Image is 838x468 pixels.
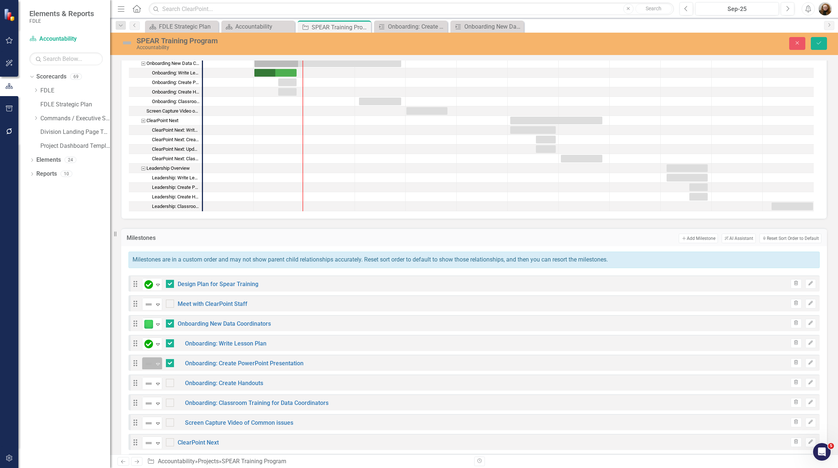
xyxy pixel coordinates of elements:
img: Complete [144,280,153,289]
a: Screen Capture Video of Common issues [185,419,293,426]
a: Accountability [223,22,293,31]
img: Not Defined [144,399,153,408]
button: Reset Sort Order to Default [759,234,821,243]
a: Reports [36,170,57,178]
a: FDLE Strategic Plan [147,22,217,31]
div: Accountability [137,45,520,50]
div: Task: Start date: 2025-09-15 End date: 2025-09-26 [278,78,297,86]
div: Onboarding: Create Handouts [152,87,200,97]
div: Task: Start date: 2026-05-18 End date: 2026-05-29 [129,183,202,192]
img: ClearPoint Strategy [4,8,17,21]
a: Accountability [158,458,195,465]
img: Not Defined [144,359,153,368]
div: Leadership: Create Handouts (Projects to Assist Strategic Goals) [129,192,202,202]
div: SPEAR Training Program [312,23,369,32]
div: Task: Start date: 2026-07-06 End date: 2026-07-31 [772,202,813,210]
a: Onboarding: Create PowerPoint Presentation [185,360,304,367]
button: Sep-25 [695,2,779,15]
div: Task: Start date: 2025-09-01 End date: 2025-09-26 [254,69,297,77]
div: Task: Start date: 2026-02-16 End date: 2026-02-27 [129,135,202,145]
input: Search Below... [29,52,103,65]
a: Onboarding: Create PowerPoint Presentation [376,22,446,31]
a: ClearPoint Next [178,439,219,446]
div: Leadership: Write Lesson Plan [152,173,200,183]
div: 10 [61,171,72,177]
span: Search [646,6,661,11]
div: Onboarding New Data Coordinators [146,59,200,68]
div: Leadership Overview [129,164,202,173]
div: ClearPoint Next [129,116,202,125]
img: Not Defined [144,379,153,388]
a: Onboarding: Create Handouts [185,380,263,387]
div: Task: Start date: 2025-09-01 End date: 2025-11-28 [129,59,202,68]
div: Task: Start date: 2026-02-16 End date: 2026-02-27 [129,145,202,154]
input: Search ClearPoint... [149,3,674,15]
div: Task: Start date: 2026-05-04 End date: 2026-05-29 [129,164,202,173]
div: 69 [70,74,82,80]
div: Task: Start date: 2025-12-01 End date: 2025-12-26 [406,107,447,115]
div: Task: Start date: 2026-03-02 End date: 2026-03-27 [129,154,202,164]
div: Task: Start date: 2026-05-18 End date: 2026-05-29 [129,192,202,202]
small: FDLE [29,18,94,24]
div: Leadership: Classroom Training for Leadership [152,202,200,211]
div: Task: Start date: 2025-12-01 End date: 2025-12-26 [129,106,202,116]
div: ClearPoint Next: Classroom Training for Data Coordinators [152,154,200,164]
div: Leadership Overview [146,164,190,173]
div: Milestones are in a custom order and may not show parent child relationships accurately. Reset so... [128,252,820,268]
div: Task: Start date: 2026-07-06 End date: 2026-07-31 [129,202,202,211]
a: FDLE Strategic Plan [40,100,110,109]
img: Not Defined [121,37,133,49]
div: ClearPoint Next: Update Desktop Procedure Handout [152,145,200,154]
div: Task: Start date: 2026-02-02 End date: 2026-03-27 [510,117,602,124]
div: Onboarding: Write Lesson Plan [129,68,202,78]
div: Task: Start date: 2026-02-02 End date: 2026-02-27 [129,125,202,135]
a: Projects [198,458,219,465]
img: Jennifer Siddoway [819,2,832,15]
div: Leadership: Create PowerPoint Presentation [129,183,202,192]
div: Task: Start date: 2026-05-18 End date: 2026-05-29 [689,183,708,191]
div: Task: Start date: 2025-09-15 End date: 2025-09-26 [129,87,202,97]
a: Onboarding New Data Coordinators [452,22,522,31]
div: Task: Start date: 2026-02-02 End date: 2026-03-27 [129,116,202,125]
div: ClearPoint Next: Write Lesson Plan [152,125,200,135]
button: AI Assistant [722,234,755,243]
a: Onboarding: Write Lesson Plan [185,340,266,347]
div: Task: Start date: 2025-09-01 End date: 2025-09-26 [129,68,202,78]
div: Task: Start date: 2025-11-03 End date: 2025-11-28 [359,98,401,105]
div: Accountability [235,22,293,31]
div: Task: Start date: 2025-09-15 End date: 2025-09-26 [129,78,202,87]
div: Leadership: Write Lesson Plan [129,173,202,183]
img: Not Defined [144,300,153,309]
div: SPEAR Training Program [222,458,286,465]
a: Accountability [29,35,103,43]
div: Onboarding: Create PowerPoint Presentation [152,78,200,87]
a: Design Plan for Spear Training [178,281,258,288]
div: Task: Start date: 2026-05-04 End date: 2026-05-29 [129,173,202,183]
div: Onboarding: Write Lesson Plan [152,68,200,78]
div: Onboarding: Create PowerPoint Presentation [129,78,202,87]
div: Screen Capture Video of Common issues [129,106,202,116]
div: » » [147,457,468,466]
div: Onboarding New Data Coordinators [129,59,202,68]
a: Elements [36,156,61,164]
button: Search [635,4,672,14]
div: 24 [65,157,76,163]
div: Leadership: Create Handouts (Projects to Assist Strategic Goals) [152,192,200,202]
img: Complete [144,340,153,348]
img: Not Defined [144,419,153,428]
iframe: Intercom live chat [813,443,831,461]
a: Onboarding New Data Coordinators [178,320,271,327]
div: Onboarding: Classroom Training for Data Coordinators [129,97,202,106]
div: Leadership: Classroom Training for Leadership [129,202,202,211]
a: FDLE [40,87,110,95]
div: Onboarding New Data Coordinators [464,22,522,31]
div: Task: Start date: 2026-05-04 End date: 2026-05-29 [667,164,708,172]
a: Division Landing Page Template [40,128,110,136]
div: Screen Capture Video of Common issues [146,106,200,116]
div: FDLE Strategic Plan [159,22,217,31]
div: Task: Start date: 2025-09-15 End date: 2025-09-26 [278,88,297,96]
div: ClearPoint Next [146,116,178,125]
div: Onboarding: Create Handouts [129,87,202,97]
div: SPEAR Training Program [137,37,520,45]
div: ClearPoint Next: Update Desktop Procedure Handout [129,145,202,154]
